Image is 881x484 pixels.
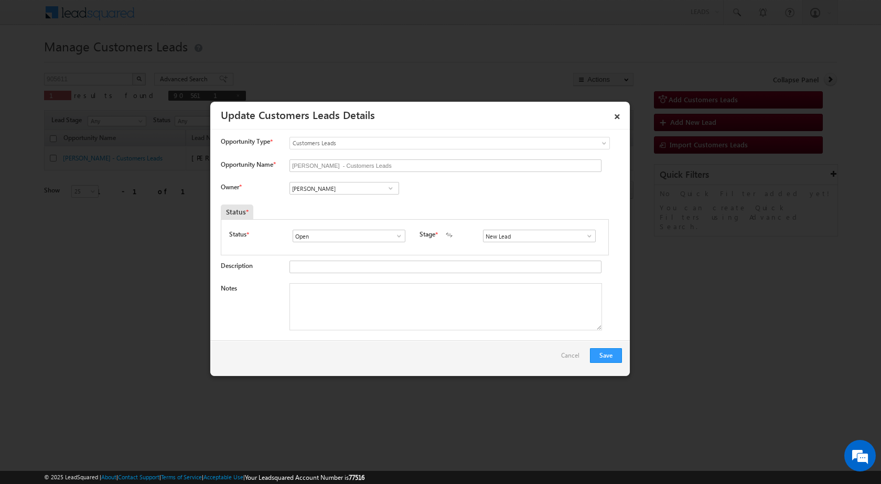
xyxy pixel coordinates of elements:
[590,348,622,363] button: Save
[245,474,364,481] span: Your Leadsquared Account Number is
[289,137,610,149] a: Customers Leads
[14,97,191,314] textarea: Type your message and hit 'Enter'
[420,230,435,239] label: Stage
[221,284,237,292] label: Notes
[118,474,159,480] a: Contact Support
[101,474,116,480] a: About
[44,472,364,482] span: © 2025 LeadSquared | | | | |
[172,5,197,30] div: Minimize live chat window
[349,474,364,481] span: 77516
[561,348,585,368] a: Cancel
[203,474,243,480] a: Acceptable Use
[221,137,270,146] span: Opportunity Type
[289,182,399,195] input: Type to Search
[384,183,397,193] a: Show All Items
[221,205,253,219] div: Status
[608,105,626,124] a: ×
[290,138,567,148] span: Customers Leads
[483,230,596,242] input: Type to Search
[221,160,275,168] label: Opportunity Name
[221,183,241,191] label: Owner
[18,55,44,69] img: d_60004797649_company_0_60004797649
[221,107,375,122] a: Update Customers Leads Details
[143,323,190,337] em: Start Chat
[161,474,202,480] a: Terms of Service
[293,230,405,242] input: Type to Search
[55,55,176,69] div: Chat with us now
[390,231,403,241] a: Show All Items
[580,231,593,241] a: Show All Items
[221,262,253,270] label: Description
[229,230,246,239] label: Status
